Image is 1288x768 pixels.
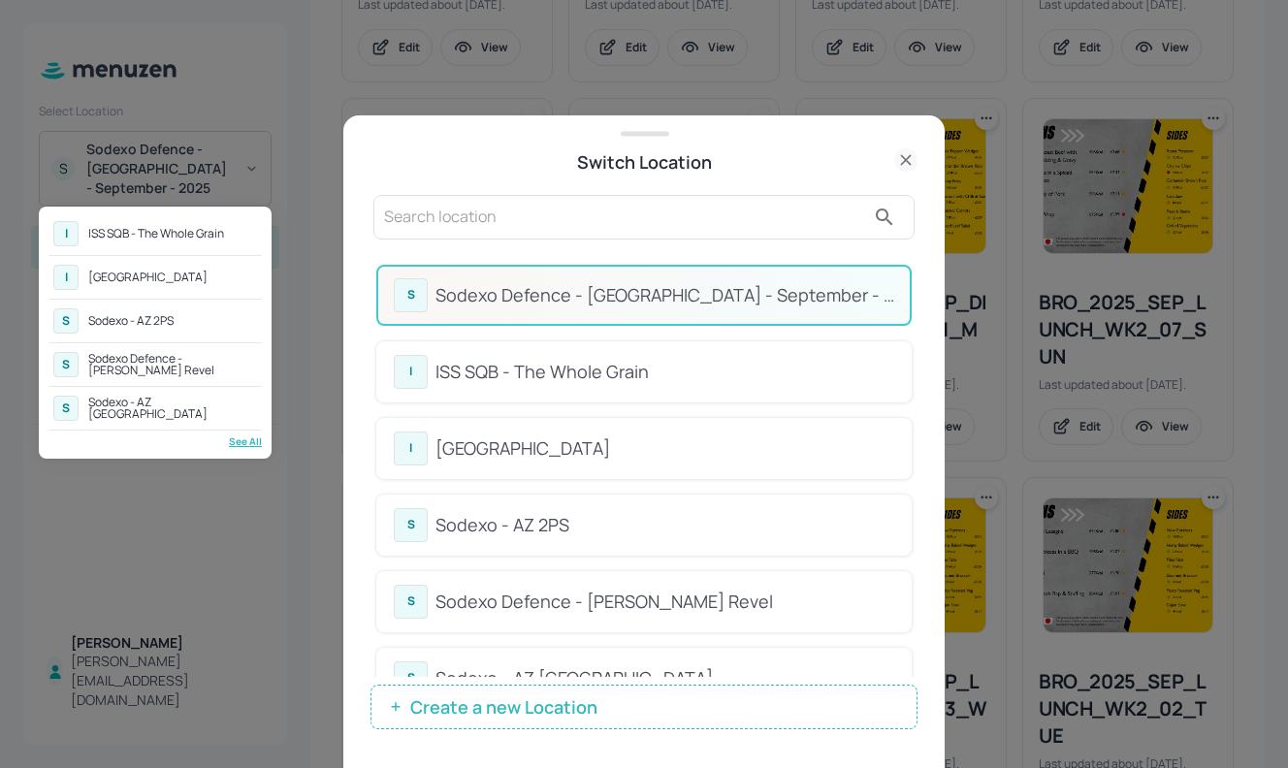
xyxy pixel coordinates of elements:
div: S [53,308,79,334]
div: I [53,265,79,290]
div: Sodexo - AZ 2PS [88,315,174,327]
div: I [53,221,79,246]
div: Sodexo - AZ [GEOGRAPHIC_DATA] [88,397,257,420]
div: ISS SQB - The Whole Grain [88,228,224,240]
div: S [53,396,79,421]
div: Sodexo Defence - [PERSON_NAME] Revel [88,353,257,376]
div: See All [48,434,262,449]
div: S [53,352,79,377]
div: [GEOGRAPHIC_DATA] [88,272,208,283]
